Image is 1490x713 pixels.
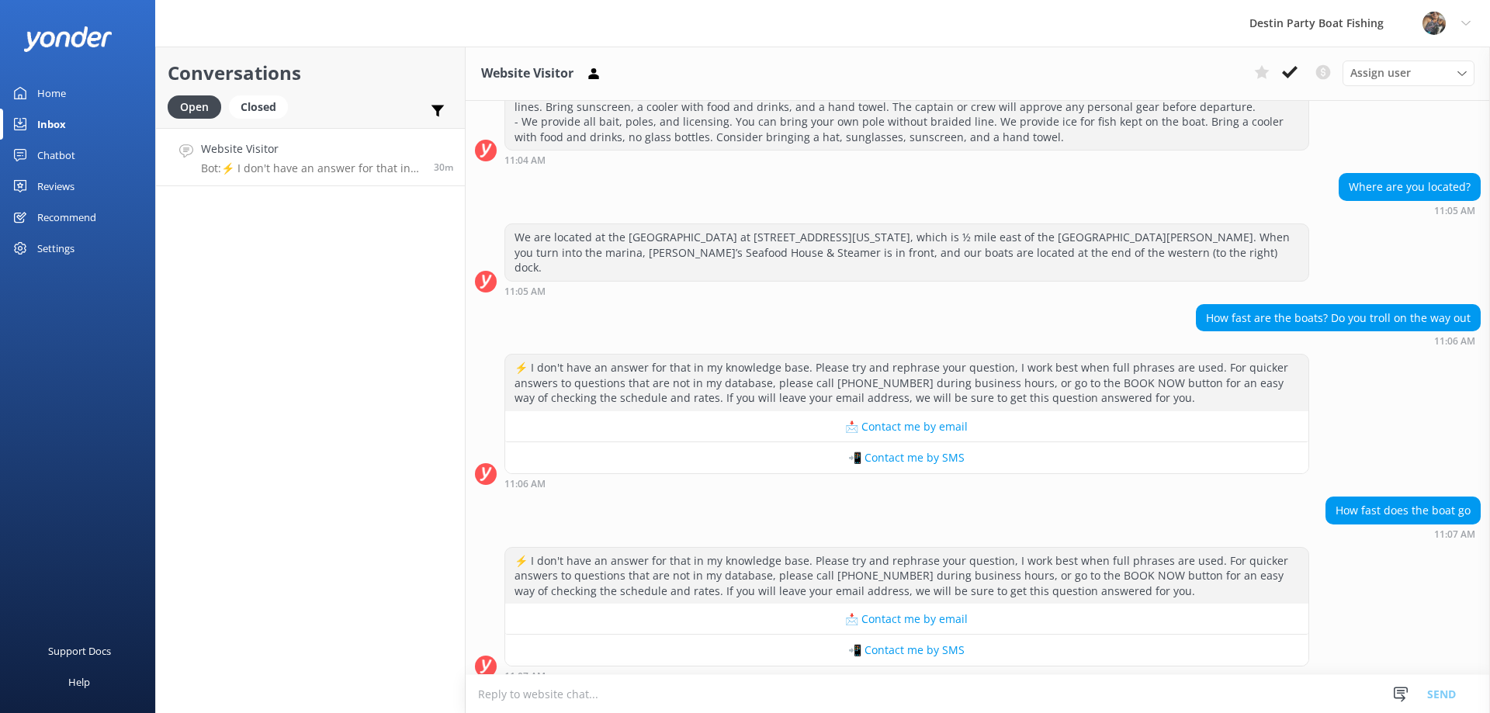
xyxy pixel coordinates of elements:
[1197,305,1480,331] div: How fast are the boats? Do you troll on the way out
[504,478,1309,489] div: Sep 25 2025 11:06am (UTC -05:00) America/Cancun
[1196,335,1481,346] div: Sep 25 2025 11:06am (UTC -05:00) America/Cancun
[1434,206,1475,216] strong: 11:05 AM
[505,442,1308,473] button: 📲 Contact me by SMS
[1325,528,1481,539] div: Sep 25 2025 11:07am (UTC -05:00) America/Cancun
[505,548,1308,604] div: ⚡ I don't have an answer for that in my knowledge base. Please try and rephrase your question, I ...
[504,286,1309,296] div: Sep 25 2025 11:05am (UTC -05:00) America/Cancun
[1434,530,1475,539] strong: 11:07 AM
[505,411,1308,442] button: 📩 Contact me by email
[168,98,229,115] a: Open
[434,161,453,174] span: Sep 25 2025 11:07am (UTC -05:00) America/Cancun
[505,635,1308,666] button: 📲 Contact me by SMS
[504,154,1309,165] div: Sep 25 2025 11:04am (UTC -05:00) America/Cancun
[37,171,74,202] div: Reviews
[37,202,96,233] div: Recommend
[229,98,296,115] a: Closed
[201,140,422,157] h4: Website Visitor
[504,287,546,296] strong: 11:05 AM
[504,672,546,681] strong: 11:07 AM
[505,224,1308,281] div: We are located at the [GEOGRAPHIC_DATA] at [STREET_ADDRESS][US_STATE], which is ½ mile east of th...
[504,156,546,165] strong: 11:04 AM
[505,355,1308,411] div: ⚡ I don't have an answer for that in my knowledge base. Please try and rephrase your question, I ...
[1339,174,1480,200] div: Where are you located?
[1422,12,1446,35] img: 250-1666038197.jpg
[168,95,221,119] div: Open
[1339,205,1481,216] div: Sep 25 2025 11:05am (UTC -05:00) America/Cancun
[48,635,111,666] div: Support Docs
[1343,61,1474,85] div: Assign User
[504,479,546,489] strong: 11:06 AM
[1350,64,1411,81] span: Assign user
[1434,337,1475,346] strong: 11:06 AM
[23,26,113,52] img: yonder-white-logo.png
[37,78,66,109] div: Home
[229,95,288,119] div: Closed
[504,670,1309,681] div: Sep 25 2025 11:07am (UTC -05:00) America/Cancun
[1326,497,1480,524] div: How fast does the boat go
[481,64,573,84] h3: Website Visitor
[37,233,74,264] div: Settings
[68,666,90,697] div: Help
[505,604,1308,635] button: 📩 Contact me by email
[37,140,75,171] div: Chatbot
[156,128,465,186] a: Website VisitorBot:⚡ I don't have an answer for that in my knowledge base. Please try and rephras...
[168,58,453,88] h2: Conversations
[37,109,66,140] div: Inbox
[201,161,422,175] p: Bot: ⚡ I don't have an answer for that in my knowledge base. Please try and rephrase your questio...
